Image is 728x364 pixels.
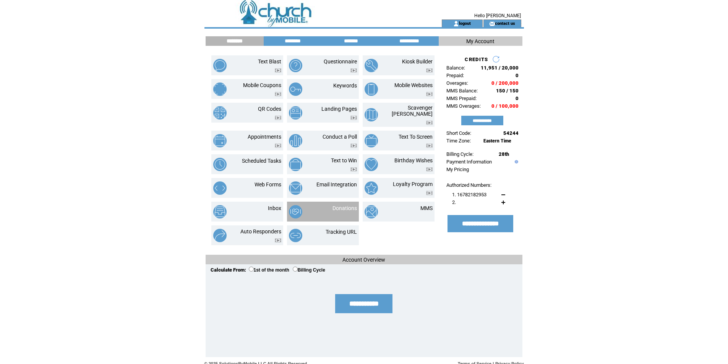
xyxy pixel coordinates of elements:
[258,106,281,112] a: QR Codes
[446,65,465,71] span: Balance:
[446,151,473,157] span: Billing Cycle:
[481,65,519,71] span: 11,951 / 20,000
[289,158,302,171] img: text-to-win.png
[446,73,464,78] span: Prepaid:
[426,121,433,125] img: video.png
[483,138,511,144] span: Eastern Time
[258,58,281,65] a: Text Blast
[474,13,521,18] span: Hello [PERSON_NAME]
[446,88,478,94] span: MMS Balance:
[213,181,227,195] img: web-forms.png
[275,116,281,120] img: video.png
[213,106,227,120] img: qr-codes.png
[516,73,519,78] span: 0
[350,144,357,148] img: video.png
[426,92,433,96] img: video.png
[275,144,281,148] img: video.png
[332,205,357,211] a: Donations
[289,59,302,72] img: questionnaire.png
[489,21,495,27] img: contact_us_icon.gif
[243,82,281,88] a: Mobile Coupons
[293,267,298,272] input: Billing Cycle
[289,229,302,242] img: tracking-url.png
[350,68,357,73] img: video.png
[240,228,281,235] a: Auto Responders
[289,134,302,147] img: conduct-a-poll.png
[275,92,281,96] img: video.png
[491,103,519,109] span: 0 / 100,000
[321,106,357,112] a: Landing Pages
[333,83,357,89] a: Keywords
[452,192,486,197] span: 1. 16782182953
[289,205,302,218] img: donations.png
[394,157,433,163] a: Birthday Wishes
[503,130,519,136] span: 54244
[446,159,492,165] a: Payment Information
[289,181,302,195] img: email-integration.png
[426,167,433,171] img: video.png
[213,229,227,242] img: auto-responders.png
[446,167,469,172] a: My Pricing
[275,238,281,243] img: video.png
[211,267,246,273] span: Calculate From:
[446,138,471,144] span: Time Zone:
[495,21,515,26] a: contact us
[365,83,378,96] img: mobile-websites.png
[275,68,281,73] img: video.png
[499,151,509,157] span: 28th
[459,21,471,26] a: logout
[316,181,357,188] a: Email Integration
[365,108,378,121] img: scavenger-hunt.png
[249,267,254,272] input: 1st of the month
[513,160,518,163] img: help.gif
[365,205,378,218] img: mms.png
[350,116,357,120] img: video.png
[249,267,289,273] label: 1st of the month
[446,95,477,101] span: MMS Prepaid:
[213,83,227,96] img: mobile-coupons.png
[324,58,357,65] a: Questionnaire
[399,134,433,140] a: Text To Screen
[213,158,227,171] img: scheduled-tasks.png
[213,134,227,147] img: appointments.png
[365,134,378,147] img: text-to-screen.png
[365,158,378,171] img: birthday-wishes.png
[446,182,491,188] span: Authorized Numbers:
[426,68,433,73] img: video.png
[402,58,433,65] a: Kiosk Builder
[496,88,519,94] span: 150 / 150
[453,21,459,27] img: account_icon.gif
[516,95,519,101] span: 0
[331,157,357,163] a: Text to Win
[323,134,357,140] a: Conduct a Poll
[289,83,302,96] img: keywords.png
[466,38,495,44] span: My Account
[426,144,433,148] img: video.png
[213,59,227,72] img: text-blast.png
[446,130,471,136] span: Short Code:
[350,167,357,171] img: video.png
[365,59,378,72] img: kiosk-builder.png
[446,80,468,86] span: Overages:
[326,229,357,235] a: Tracking URL
[392,105,433,117] a: Scavenger [PERSON_NAME]
[255,181,281,188] a: Web Forms
[420,205,433,211] a: MMS
[394,82,433,88] a: Mobile Websites
[248,134,281,140] a: Appointments
[465,57,488,62] span: CREDITS
[446,103,481,109] span: MMS Overages:
[268,205,281,211] a: Inbox
[426,191,433,195] img: video.png
[293,267,325,273] label: Billing Cycle
[242,158,281,164] a: Scheduled Tasks
[452,199,456,205] span: 2.
[289,106,302,120] img: landing-pages.png
[365,181,378,195] img: loyalty-program.png
[213,205,227,218] img: inbox.png
[393,181,433,187] a: Loyalty Program
[491,80,519,86] span: 0 / 200,000
[342,257,385,263] span: Account Overview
